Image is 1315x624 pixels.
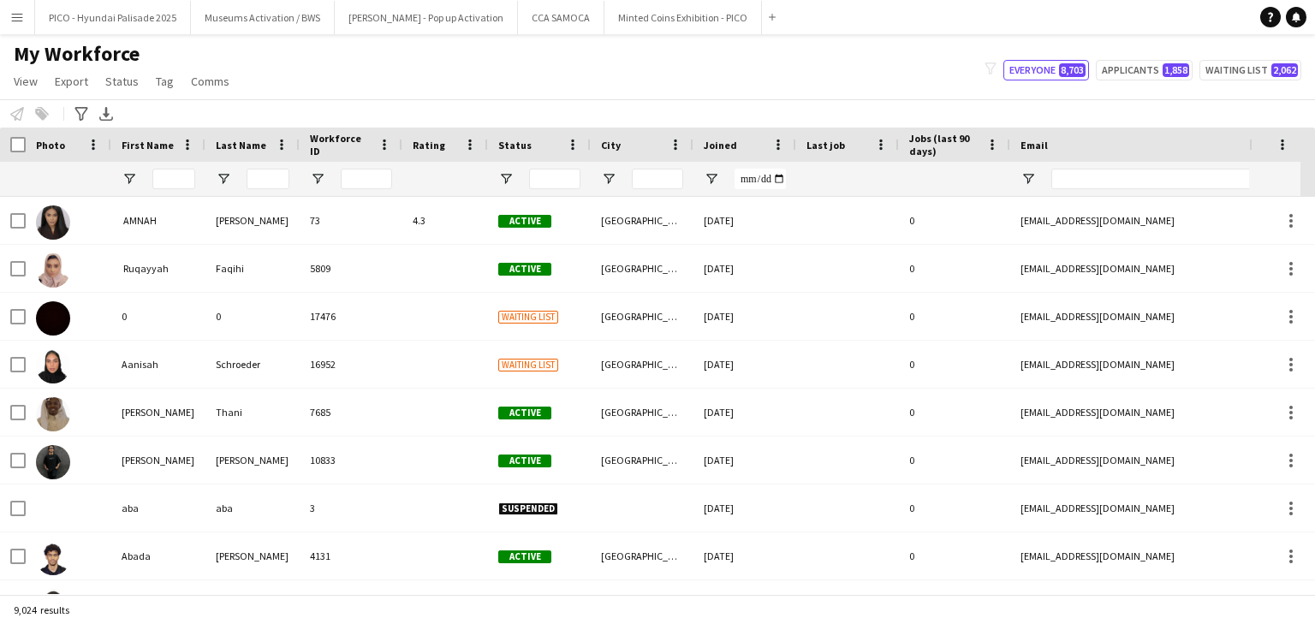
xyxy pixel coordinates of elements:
span: Active [498,455,551,467]
div: [GEOGRAPHIC_DATA] [591,245,693,292]
img: ‏Abada ‏Abu Atta [36,541,70,575]
div: [DATE] [693,197,796,244]
div: 0 [899,245,1010,292]
button: Everyone8,703 [1003,60,1089,80]
div: 0 [899,341,1010,388]
a: Comms [184,70,236,92]
img: Aasim Thani [36,397,70,431]
button: Museums Activation / BWS [191,1,335,34]
input: Joined Filter Input [735,169,786,189]
app-action-btn: Advanced filters [71,104,92,124]
span: Tag [156,74,174,89]
span: Comms [191,74,229,89]
button: Minted Coins Exhibition - PICO [604,1,762,34]
div: 0 [899,437,1010,484]
a: View [7,70,45,92]
div: Thani [205,389,300,436]
div: 0 [899,197,1010,244]
a: Status [98,70,146,92]
span: Export [55,74,88,89]
button: Open Filter Menu [498,171,514,187]
div: Aanisah [111,341,205,388]
input: City Filter Input [632,169,683,189]
a: Export [48,70,95,92]
button: Open Filter Menu [122,171,137,187]
button: Open Filter Menu [310,171,325,187]
span: View [14,74,38,89]
input: First Name Filter Input [152,169,195,189]
span: Rating [413,139,445,152]
div: 3 [300,484,402,532]
button: Applicants1,858 [1096,60,1193,80]
span: Workforce ID [310,132,372,157]
div: [PERSON_NAME] [111,437,205,484]
div: [GEOGRAPHIC_DATA] [591,437,693,484]
img: Aayan Aamir [36,445,70,479]
div: [PERSON_NAME] [205,197,300,244]
div: 4131 [300,532,402,579]
div: [DATE] [693,245,796,292]
span: Waiting list [498,311,558,324]
div: ‏Abada [111,532,205,579]
button: [PERSON_NAME] - Pop up Activation [335,1,518,34]
span: Active [498,215,551,228]
span: Jobs (last 90 days) [909,132,979,157]
span: First Name [122,139,174,152]
div: [DATE] [693,437,796,484]
div: aba [111,484,205,532]
span: City [601,139,621,152]
div: 0 [899,293,1010,340]
button: Open Filter Menu [704,171,719,187]
div: 4.3 [402,197,488,244]
app-action-btn: Export XLSX [96,104,116,124]
button: PICO - Hyundai Palisade 2025 [35,1,191,34]
div: [DATE] [693,532,796,579]
button: Open Filter Menu [601,171,616,187]
div: 0 [899,389,1010,436]
div: ‏ AMNAH [111,197,205,244]
div: [PERSON_NAME] [111,389,205,436]
span: Joined [704,139,737,152]
div: [GEOGRAPHIC_DATA] [591,389,693,436]
div: Schroeder [205,341,300,388]
div: ‏[PERSON_NAME] [205,532,300,579]
img: Aanisah Schroeder [36,349,70,383]
span: Photo [36,139,65,152]
input: Workforce ID Filter Input [341,169,392,189]
div: [GEOGRAPHIC_DATA] [591,341,693,388]
div: 73 [300,197,402,244]
img: ‏ AMNAH IDRIS [36,205,70,240]
span: 2,062 [1271,63,1298,77]
div: [DATE] [693,293,796,340]
input: Last Name Filter Input [247,169,289,189]
span: Active [498,550,551,563]
div: [GEOGRAPHIC_DATA] [591,293,693,340]
div: 16952 [300,341,402,388]
span: Email [1020,139,1048,152]
span: Last job [806,139,845,152]
div: 0 [899,484,1010,532]
div: [GEOGRAPHIC_DATA] [591,197,693,244]
div: Faqihi [205,245,300,292]
span: Active [498,263,551,276]
div: 0 [205,293,300,340]
span: 1,858 [1163,63,1189,77]
span: Waiting list [498,359,558,371]
div: 0 [899,532,1010,579]
button: Waiting list2,062 [1199,60,1301,80]
div: 5809 [300,245,402,292]
div: 17476 [300,293,402,340]
img: 0 0 [36,301,70,336]
button: CCA SAMOCA [518,1,604,34]
button: Open Filter Menu [1020,171,1036,187]
span: Status [498,139,532,152]
div: [DATE] [693,341,796,388]
span: Last Name [216,139,266,152]
div: [GEOGRAPHIC_DATA] [591,532,693,579]
div: 0 [111,293,205,340]
input: Status Filter Input [529,169,580,189]
div: aba [205,484,300,532]
span: Active [498,407,551,419]
span: Status [105,74,139,89]
span: Suspended [498,502,558,515]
